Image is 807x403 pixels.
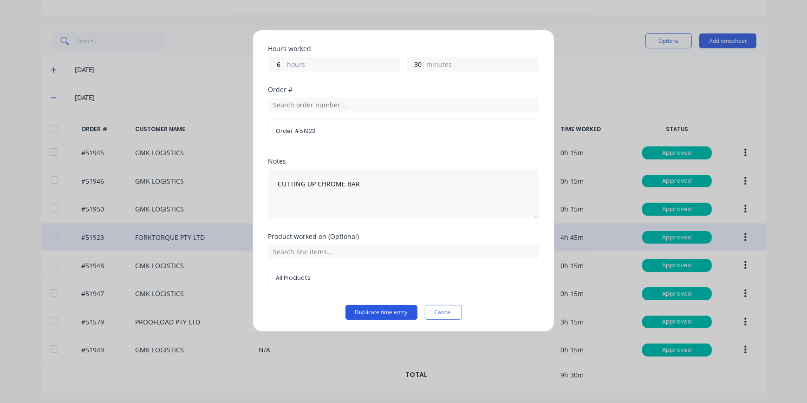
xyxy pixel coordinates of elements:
[268,98,539,112] input: Search order number...
[287,59,399,71] label: hours
[426,59,539,71] label: minutes
[268,169,539,218] textarea: CUTTING UP CHROME BAR
[345,305,417,320] button: Duplicate time entry
[425,305,462,320] button: Cancel
[408,57,424,71] input: 0
[276,274,531,282] span: All Products
[276,127,531,135] span: Order # 51923
[268,46,539,52] div: Hours worked
[268,86,539,93] div: Order #
[268,158,539,165] div: Notes
[268,233,539,240] div: Product worked on (Optional)
[268,57,285,71] input: 0
[268,244,539,258] input: Search line items...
